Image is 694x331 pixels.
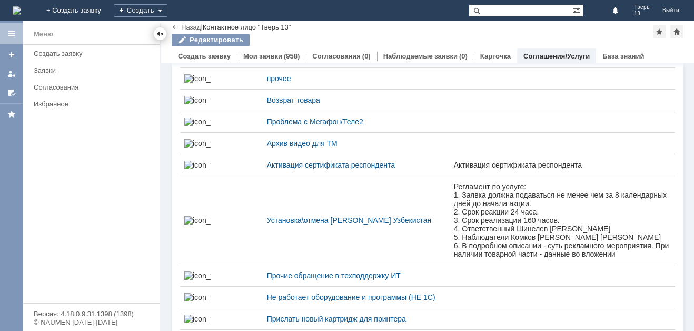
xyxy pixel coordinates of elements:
[3,84,20,101] a: Мои согласования
[184,216,259,225] a: icon_vit_uslug_mini1.png
[34,66,154,74] div: Заявки
[13,6,21,15] a: Перейти на домашнюю страницу
[201,23,202,31] div: |
[13,6,21,15] img: logo
[34,83,154,91] div: Согласования
[670,25,683,38] div: Сделать домашней страницей
[3,65,20,82] a: Мои заявки
[34,50,154,57] div: Создать заявку
[267,216,445,225] a: Установка\отмена [PERSON_NAME] Узбекистан
[267,315,445,323] a: Прислать новый картридж для принтера
[34,100,142,108] div: Избранное
[184,161,259,169] a: icon_vit_uslug_mini1.png
[184,293,259,301] a: icon_vit_uslug_mini1.png
[267,161,445,169] a: Активация сертификата респондента
[383,52,458,60] a: Наблюдаемые заявки
[29,62,158,79] a: Заявки
[454,182,671,258] a: Регламент по услуге: 1. Заявка должна подаваться не менее чем за 8 календарных дней до начала акц...
[480,52,511,60] a: Карточка
[184,118,211,126] img: icon_vit_uslug_mini1.png
[184,315,211,323] img: icon_vit_uslug_mini1.png
[178,52,231,60] a: Создать заявку
[184,271,259,280] a: icon_vit_uslug_mini1.png
[634,11,650,17] span: 13
[284,52,300,60] div: (958)
[3,46,20,63] a: Создать заявку
[34,28,53,41] div: Меню
[184,96,259,104] a: icon_vit_uslug_mini1.png
[267,271,445,280] a: Прочие обращение в техподдержку ИТ
[634,4,650,11] span: Тверь
[34,319,150,326] div: © NAUMEN [DATE]-[DATE]
[362,52,371,60] div: (0)
[203,23,291,31] div: Контактное лицо "Тверь 13"
[459,52,468,60] div: (0)
[267,118,445,126] a: Проблема с Мегафон/Теле2
[184,216,211,225] img: icon_vit_uslug_mini1.png
[267,139,445,148] a: Архив видео для ТМ
[181,23,201,31] a: Назад
[184,139,211,148] img: icon_vit_uslug_mini1.png
[184,96,211,104] img: icon_vit_uslug_mini1.png
[602,52,644,60] a: База знаний
[154,27,166,40] div: Скрыть меню
[29,45,158,62] a: Создать заявку
[653,25,666,38] div: Добавить в избранное
[267,96,445,104] a: Возврат товара
[29,79,158,95] a: Согласования
[312,52,361,60] a: Согласования
[34,310,150,317] div: Версия: 4.18.0.9.31.1398 (1398)
[267,74,445,83] a: прочее
[454,161,671,169] a: Активация сертификата респондента
[184,139,259,148] a: icon_vit_uslug_mini1.png
[523,52,590,60] a: Соглашения/Услуги
[267,293,445,301] a: Не работает оборудование и программы (НЕ 1С)
[114,4,167,17] div: Создать
[184,315,259,323] a: icon_vit_uslug_mini1.png
[243,52,282,60] a: Мои заявки
[184,118,259,126] a: icon_vit_uslug_mini1.png
[184,74,211,83] img: icon_vit_uslug_mini1.png
[184,161,211,169] img: icon_vit_uslug_mini1.png
[184,293,211,301] img: icon_vit_uslug_mini1.png
[184,74,259,83] a: icon_vit_uslug_mini1.png
[572,5,583,15] span: Расширенный поиск
[184,271,211,280] img: icon_vit_uslug_mini1.png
